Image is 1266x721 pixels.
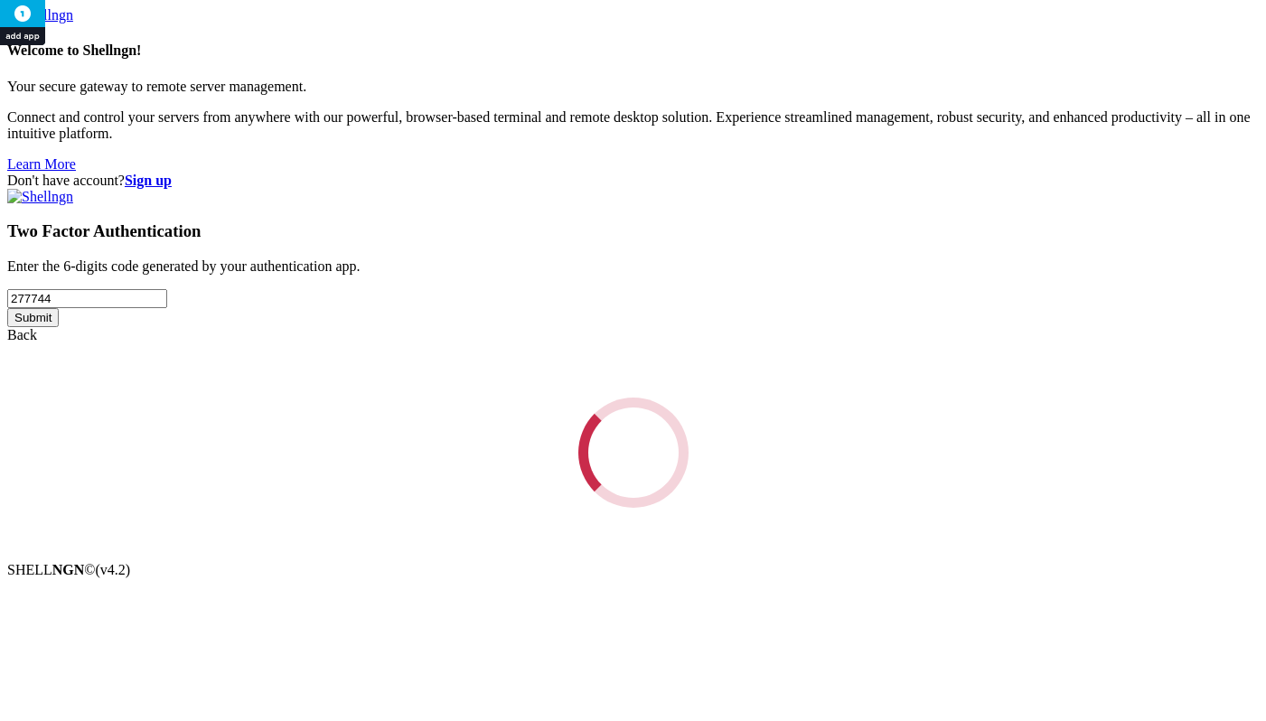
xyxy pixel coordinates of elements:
[7,308,59,327] input: Submit
[7,221,1259,241] h3: Two Factor Authentication
[7,109,1259,142] p: Connect and control your servers from anywhere with our powerful, browser-based terminal and remo...
[7,156,76,172] a: Learn More
[96,562,131,577] span: 4.2.0
[125,173,172,188] a: Sign up
[7,562,130,577] span: SHELL ©
[7,189,73,205] img: Shellngn
[7,173,1259,189] div: Don't have account?
[7,258,1259,275] p: Enter the 6-digits code generated by your authentication app.
[7,79,1259,95] p: Your secure gateway to remote server management.
[7,289,167,308] input: Two factor code
[7,42,1259,59] h4: Welcome to Shellngn!
[7,327,37,342] a: Back
[52,562,85,577] b: NGN
[568,389,698,518] div: Loading...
